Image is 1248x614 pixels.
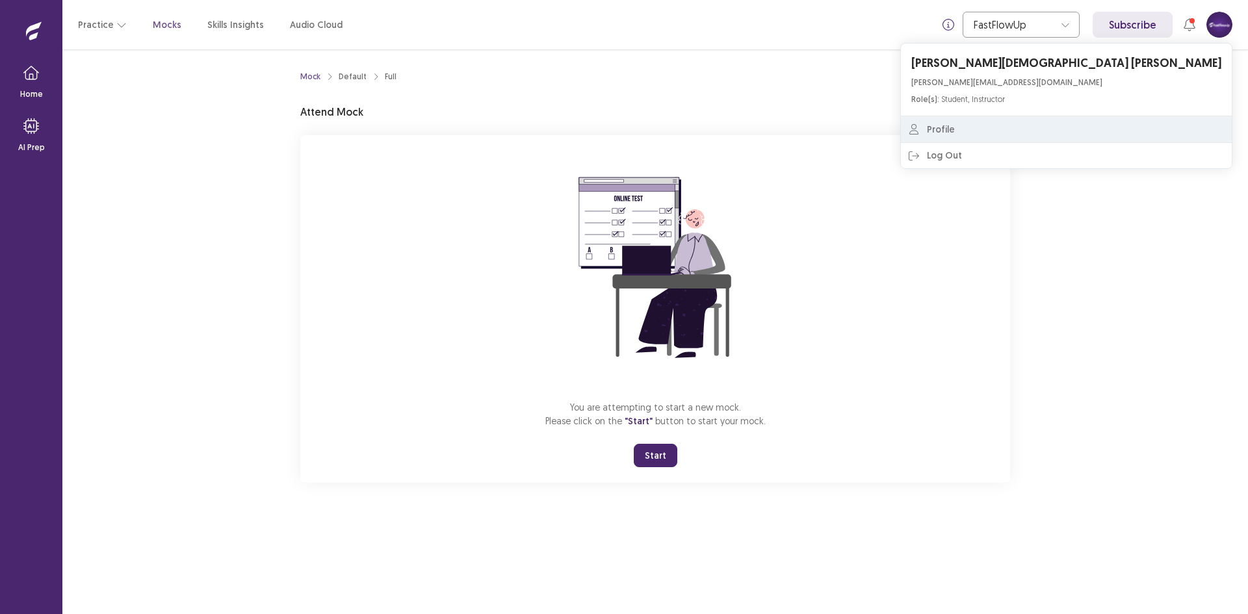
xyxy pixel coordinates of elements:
[937,13,960,36] button: info
[300,104,363,120] p: Attend Mock
[153,18,181,32] a: Mocks
[538,151,772,385] img: attend-mock
[385,71,396,83] div: Full
[78,13,127,36] button: Practice
[911,94,941,104] span: Role(s):
[625,415,653,427] span: "Start"
[911,77,1221,88] p: [PERSON_NAME][EMAIL_ADDRESS][DOMAIN_NAME]
[207,18,264,32] a: Skills Insights
[545,400,766,428] p: You are attempting to start a new mock. Please click on the button to start your mock.
[300,71,320,83] a: Mock
[911,54,1221,71] p: [PERSON_NAME][DEMOGRAPHIC_DATA] [PERSON_NAME]
[300,71,396,83] nav: breadcrumb
[290,18,343,32] a: Audio Cloud
[1093,12,1173,38] a: Subscribe
[911,94,1054,105] p: Student, Instructor
[1206,12,1232,38] button: User Profile Image
[974,12,1054,37] div: FastFlowUp
[339,71,367,83] div: Default
[634,444,677,467] button: Start
[20,88,43,100] p: Home
[18,142,45,153] p: AI Prep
